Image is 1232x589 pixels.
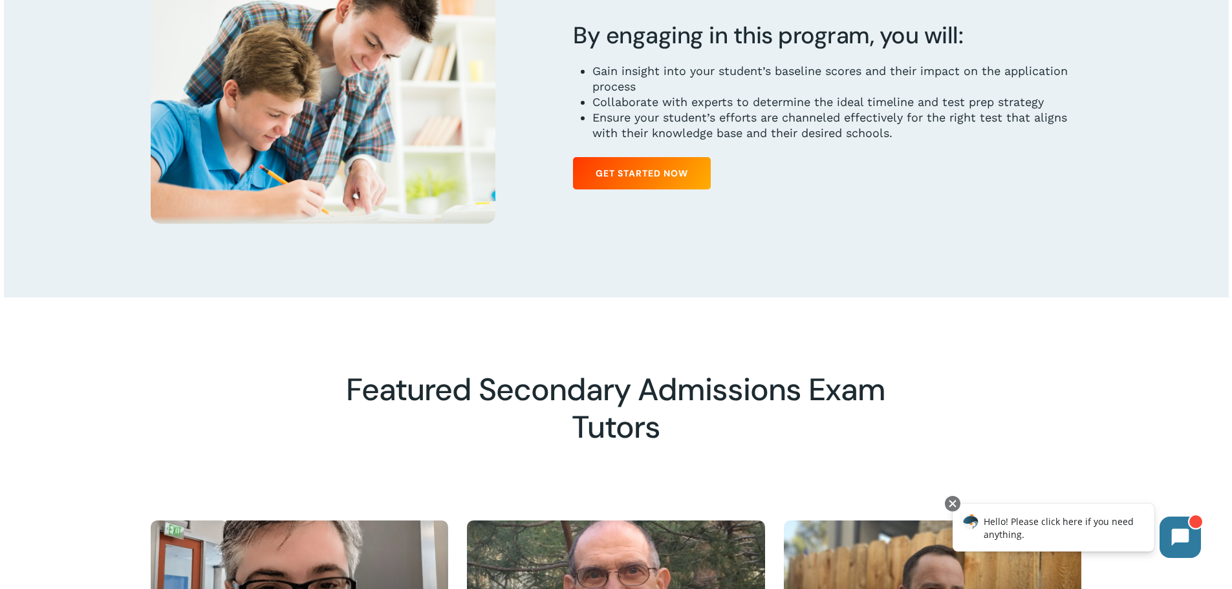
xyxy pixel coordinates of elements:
[939,493,1214,571] iframe: Chatbot
[592,110,1081,141] li: Ensure your student’s efforts are channeled effectively for the right test that aligns with their...
[573,21,1081,50] h3: By engaging in this program, you will:
[592,94,1081,110] li: Collaborate with experts to determine the ideal timeline and test prep strategy
[573,157,711,189] a: Get Started Now
[592,63,1081,94] li: Gain insight into your student’s baseline scores and their impact on the application process
[309,371,923,446] h2: Featured Secondary Admissions Exam Tutors
[596,167,688,180] span: Get Started Now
